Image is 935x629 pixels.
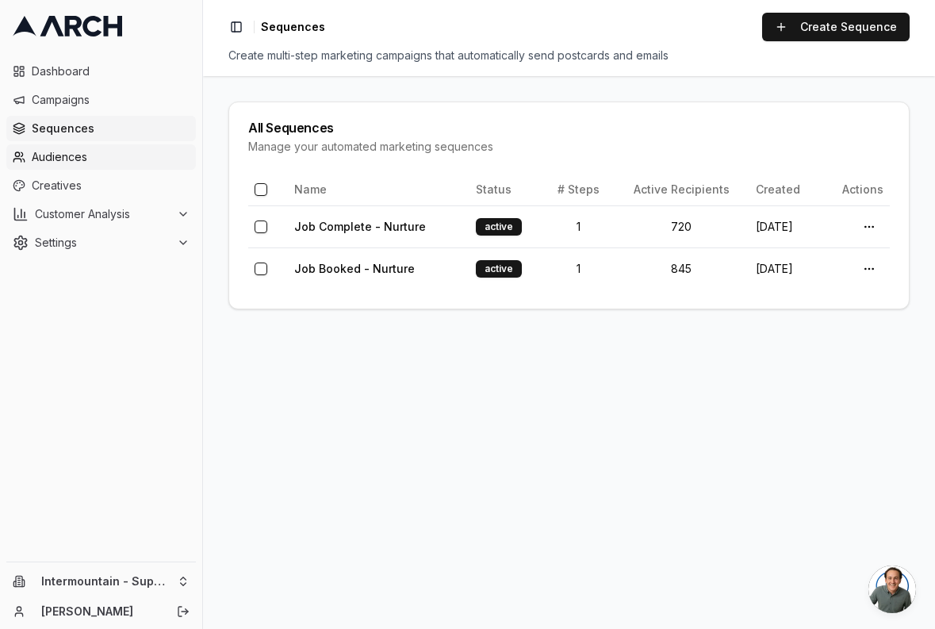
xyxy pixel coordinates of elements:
button: Settings [6,230,196,255]
div: active [476,218,522,236]
th: Status [469,174,543,205]
a: Creatives [6,173,196,198]
button: Customer Analysis [6,201,196,227]
span: Settings [35,235,171,251]
a: Audiences [6,144,196,170]
td: 1 [544,205,613,247]
a: Dashboard [6,59,196,84]
div: Manage your automated marketing sequences [248,139,890,155]
a: Sequences [6,116,196,141]
th: Created [749,174,822,205]
td: [DATE] [749,205,822,247]
span: Sequences [32,121,190,136]
th: Active Recipients [613,174,750,205]
span: Dashboard [32,63,190,79]
th: Name [288,174,469,205]
a: Job Complete - Nurture [294,220,426,233]
span: Creatives [32,178,190,194]
a: Campaigns [6,87,196,113]
td: 845 [613,247,750,290]
span: Customer Analysis [35,206,171,222]
div: active [476,260,522,278]
div: Create multi-step marketing campaigns that automatically send postcards and emails [228,48,910,63]
td: 1 [544,247,613,290]
span: Intermountain - Superior Water & Air [41,574,171,589]
a: Open chat [868,566,916,613]
span: Sequences [261,19,325,35]
a: Create Sequence [762,13,910,41]
th: # Steps [544,174,613,205]
a: [PERSON_NAME] [41,604,159,619]
nav: breadcrumb [261,19,325,35]
a: Job Booked - Nurture [294,262,415,275]
div: All Sequences [248,121,890,134]
button: Log out [172,600,194,623]
td: [DATE] [749,247,822,290]
span: Campaigns [32,92,190,108]
button: Intermountain - Superior Water & Air [6,569,196,594]
span: Audiences [32,149,190,165]
td: 720 [613,205,750,247]
th: Actions [822,174,890,205]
